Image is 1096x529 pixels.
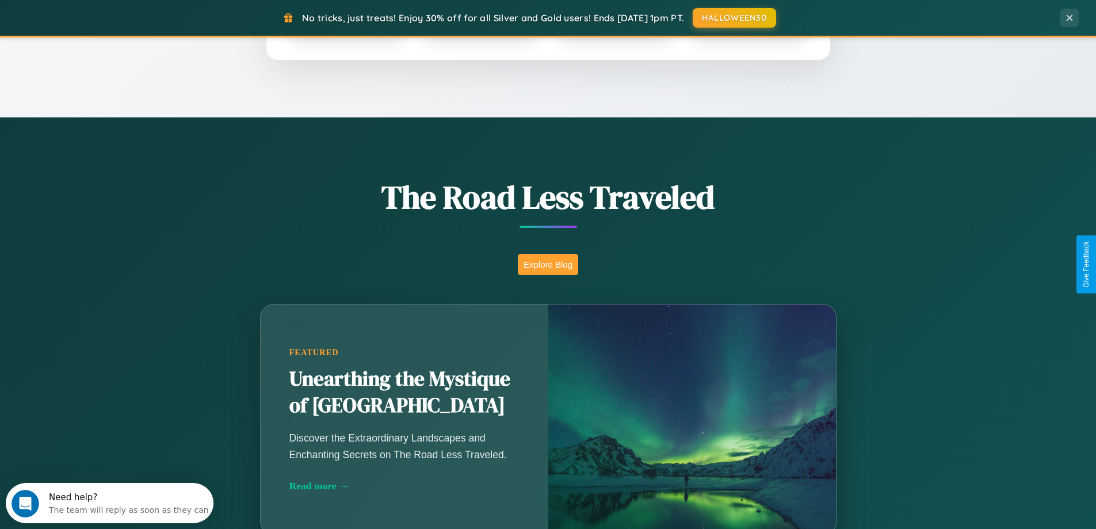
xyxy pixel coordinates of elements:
span: No tricks, just treats! Enjoy 30% off for all Silver and Gold users! Ends [DATE] 1pm PT. [302,12,684,24]
p: Discover the Extraordinary Landscapes and Enchanting Secrets on The Road Less Traveled. [289,430,520,462]
div: The team will reply as soon as they can [43,19,203,31]
div: Open Intercom Messenger [5,5,214,36]
h1: The Road Less Traveled [203,175,893,219]
div: Read more → [289,480,520,492]
div: Featured [289,348,520,357]
button: Explore Blog [518,254,578,275]
h2: Unearthing the Mystique of [GEOGRAPHIC_DATA] [289,366,520,419]
iframe: Intercom live chat discovery launcher [6,483,213,523]
div: Give Feedback [1082,241,1090,288]
iframe: Intercom live chat [12,490,39,517]
div: Need help? [43,10,203,19]
button: HALLOWEEN30 [693,8,776,28]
